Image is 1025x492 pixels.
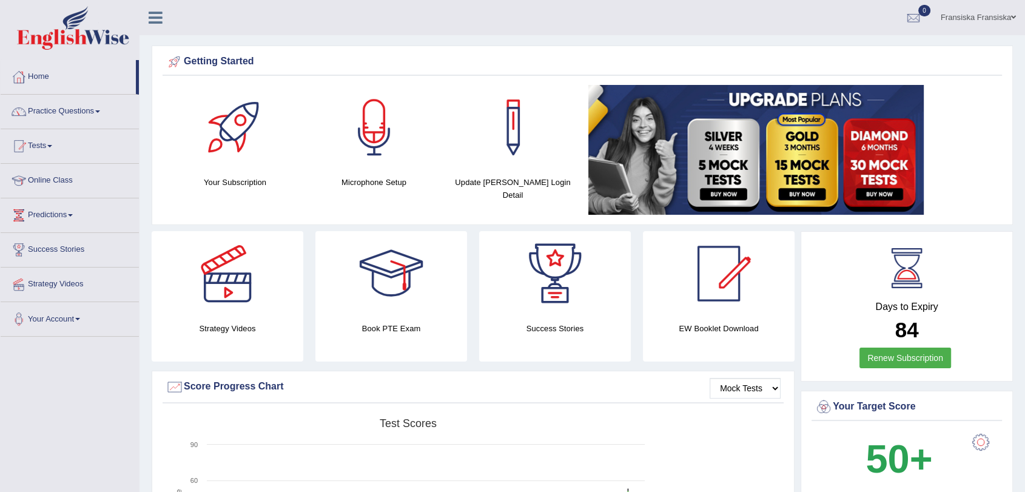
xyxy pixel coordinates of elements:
h4: EW Booklet Download [643,322,795,335]
a: Strategy Videos [1,268,139,298]
b: 84 [895,318,919,342]
a: Tests [1,129,139,160]
span: 0 [918,5,930,16]
a: Practice Questions [1,95,139,125]
h4: Microphone Setup [311,176,437,189]
div: Your Target Score [815,398,999,416]
text: 90 [190,441,198,448]
a: Success Stories [1,233,139,263]
a: Renew Subscription [859,348,951,368]
h4: Strategy Videos [152,322,303,335]
div: Score Progress Chart [166,378,781,396]
h4: Success Stories [479,322,631,335]
a: Predictions [1,198,139,229]
div: Getting Started [166,53,999,71]
img: small5.jpg [588,85,924,215]
text: 60 [190,477,198,484]
a: Your Account [1,302,139,332]
h4: Days to Expiry [815,302,999,312]
a: Home [1,60,136,90]
h4: Update [PERSON_NAME] Login Detail [449,176,576,201]
b: 50+ [865,437,932,481]
h4: Book PTE Exam [315,322,467,335]
h4: Your Subscription [172,176,298,189]
a: Online Class [1,164,139,194]
tspan: Test scores [380,417,437,430]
